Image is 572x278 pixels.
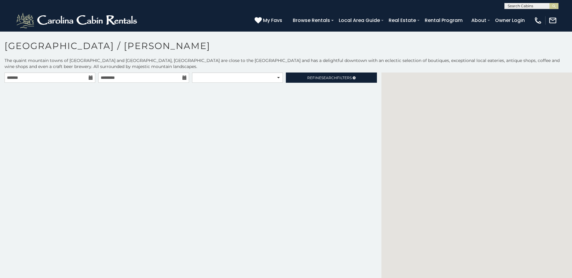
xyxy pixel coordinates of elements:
[492,15,528,26] a: Owner Login
[386,15,419,26] a: Real Estate
[534,16,542,25] img: phone-regular-white.png
[321,76,337,80] span: Search
[422,15,466,26] a: Rental Program
[549,16,557,25] img: mail-regular-white.png
[468,15,489,26] a: About
[15,11,140,29] img: White-1-2.png
[255,17,284,24] a: My Favs
[307,76,352,80] span: Refine Filters
[286,73,377,83] a: RefineSearchFilters
[336,15,383,26] a: Local Area Guide
[290,15,333,26] a: Browse Rentals
[263,17,282,24] span: My Favs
